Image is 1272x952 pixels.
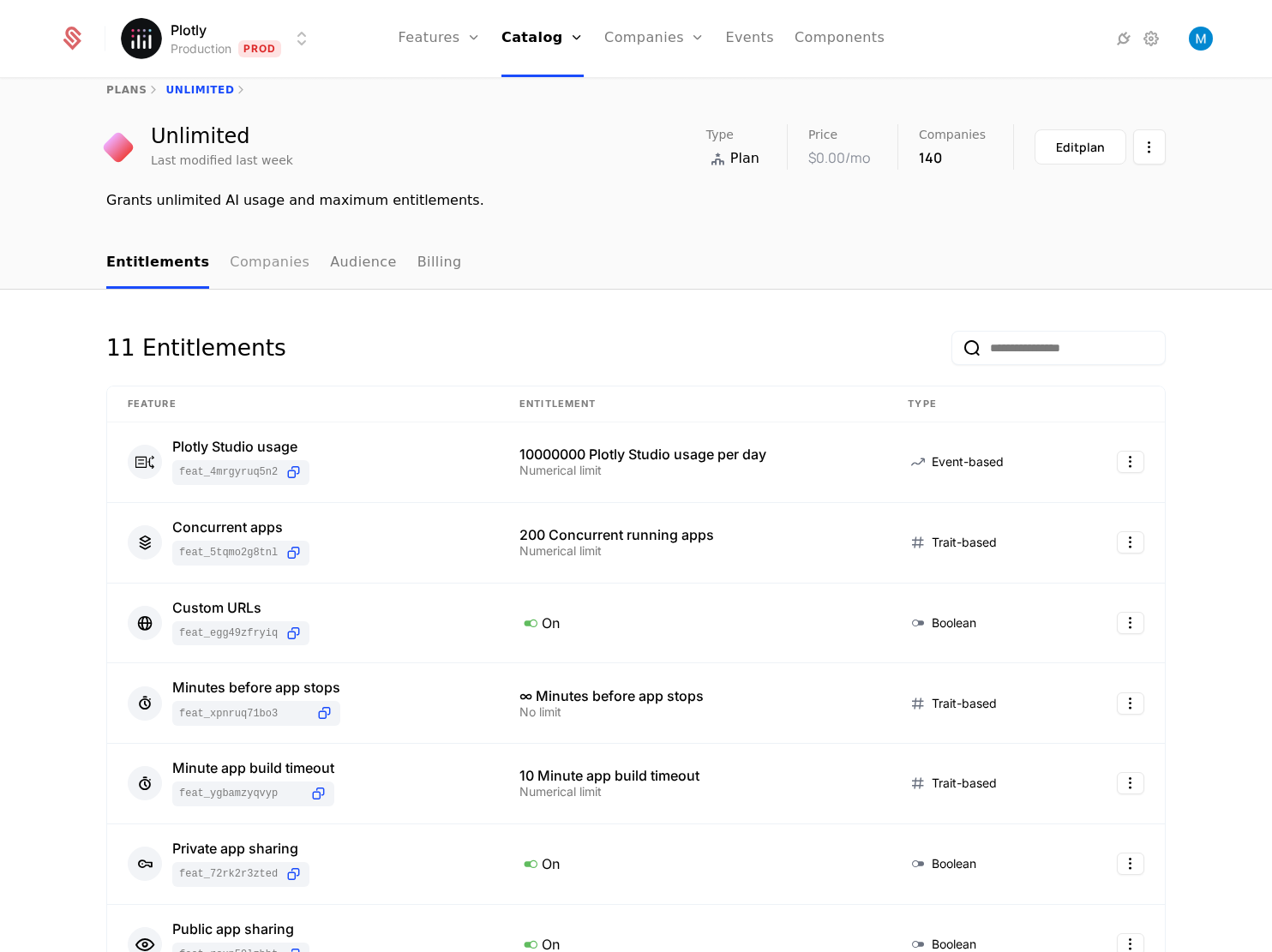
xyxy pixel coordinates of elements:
a: Entitlements [106,238,209,289]
span: Trait-based [932,775,997,792]
button: Select action [1117,531,1144,554]
th: Entitlement [499,386,887,422]
span: feat_5tqmo2G8TNL [179,546,278,560]
button: Open user button [1189,27,1213,51]
span: Plotly [171,20,207,40]
nav: Main [106,238,1166,289]
a: Billing [417,238,462,289]
div: Concurrent apps [172,520,309,534]
span: Event-based [932,453,1004,470]
span: feat_XPnRuQ71Bo3 [179,707,309,721]
div: Minute app build timeout [172,761,334,775]
a: plans [106,84,147,96]
button: Select action [1117,692,1144,715]
span: Plan [730,148,759,169]
div: Minutes before app stops [172,680,340,694]
div: 10 Minute app build timeout [519,769,867,782]
a: Integrations [1113,28,1134,49]
span: Companies [919,129,986,141]
span: Boolean [932,855,976,872]
div: Production [171,40,231,57]
a: Audience [330,238,397,289]
div: No limit [519,706,867,718]
span: feat_YGBamzyqVyp [179,787,303,800]
ul: Choose Sub Page [106,238,462,289]
th: Feature [107,386,499,422]
div: On [519,853,867,875]
a: Settings [1141,28,1161,49]
button: Select action [1117,451,1144,473]
div: On [519,612,867,634]
div: ∞ Minutes before app stops [519,689,867,703]
div: 10000000 Plotly Studio usage per day [519,447,867,461]
div: Numerical limit [519,545,867,557]
div: Numerical limit [519,786,867,798]
div: 11 Entitlements [106,331,286,365]
div: Last modified last week [151,152,293,169]
span: feat_egg49zfRYiQ [179,626,278,640]
span: feat_72rk2R3Zted [179,867,278,881]
div: 140 [919,147,986,168]
div: 200 Concurrent running apps [519,528,867,542]
div: Unlimited [151,126,293,147]
button: Select action [1117,612,1144,634]
span: Trait-based [932,534,997,551]
img: Plotly [121,18,162,59]
span: Type [706,129,734,141]
div: Custom URLs [172,601,309,614]
div: Edit plan [1056,139,1105,156]
div: $0.00 /mo [808,147,870,168]
button: Select action [1117,772,1144,794]
div: Public app sharing [172,922,309,936]
th: Type [887,386,1072,422]
div: Grants unlimited AI usage and maximum entitlements. [106,190,1166,211]
span: feat_4MRgYRUQ5N2 [179,465,278,479]
span: Prod [238,40,282,57]
button: Editplan [1035,129,1126,165]
button: Select action [1133,129,1166,165]
div: Numerical limit [519,464,867,476]
div: Private app sharing [172,841,309,855]
span: Boolean [932,614,976,632]
div: Plotly Studio usage [172,440,309,453]
button: Select action [1117,853,1144,875]
span: Trait-based [932,695,997,712]
button: Select environment [126,20,313,57]
img: Matthew Brown [1189,27,1213,51]
a: Companies [230,238,309,289]
span: Price [808,129,837,141]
